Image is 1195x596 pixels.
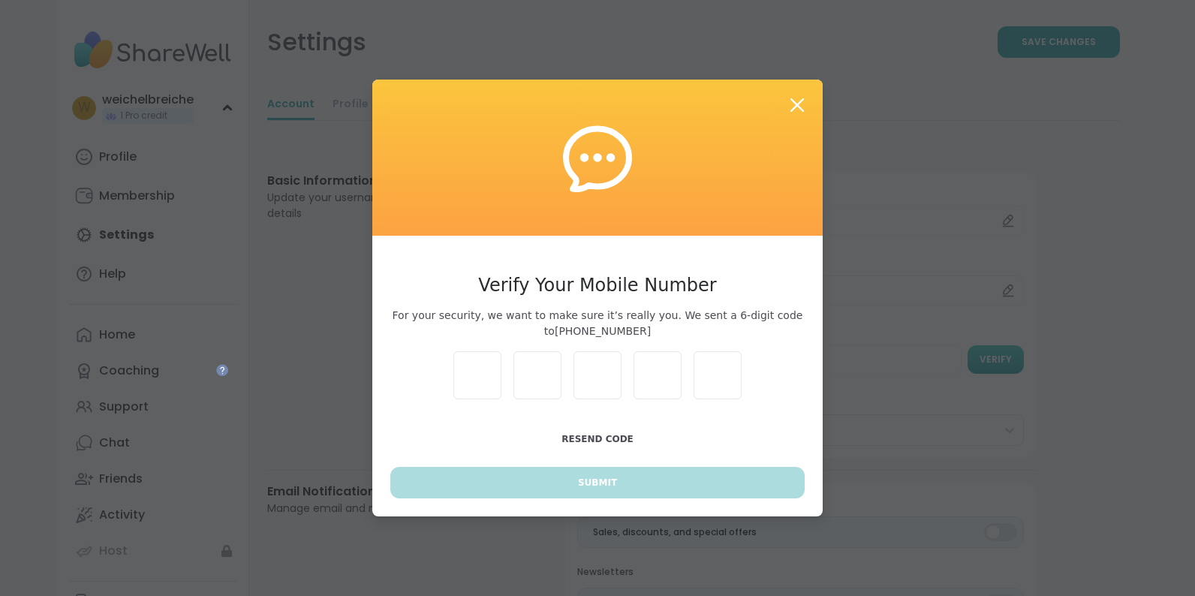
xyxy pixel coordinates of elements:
button: Submit [390,467,805,498]
button: Resend Code [390,423,805,455]
span: For your security, we want to make sure it’s really you. We sent a 6-digit code to [PHONE_NUMBER] [390,308,805,339]
span: Submit [578,476,617,489]
span: Resend Code [561,434,634,444]
h3: Verify Your Mobile Number [390,272,805,299]
iframe: Spotlight [216,364,228,376]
